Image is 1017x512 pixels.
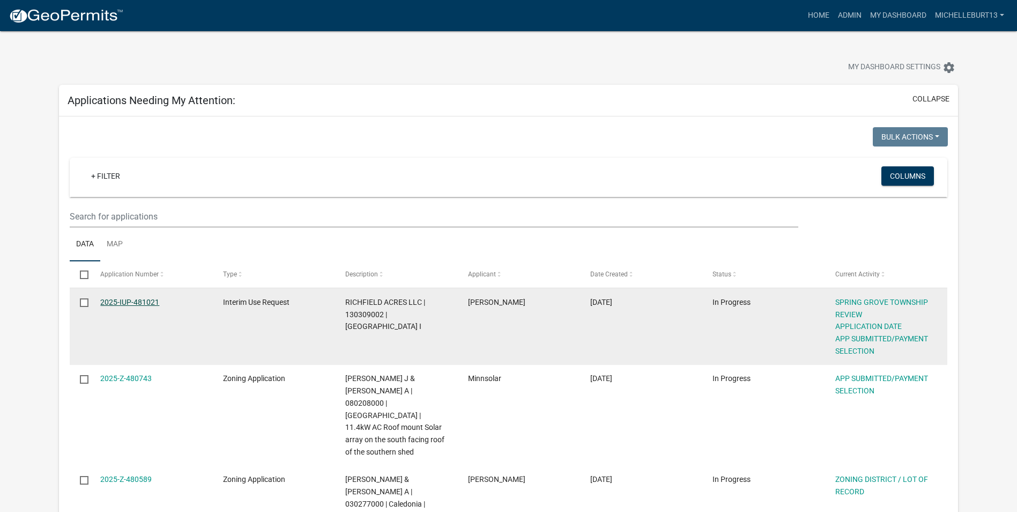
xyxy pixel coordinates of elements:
[848,61,940,74] span: My Dashboard Settings
[223,270,237,278] span: Type
[712,270,731,278] span: Status
[468,374,501,383] span: Minnsolar
[881,166,934,186] button: Columns
[835,334,928,355] a: APP SUBMITTED/PAYMENT SELECTION
[835,374,928,395] a: APP SUBMITTED/PAYMENT SELECTION
[68,94,235,107] h5: Applications Needing My Attention:
[335,261,457,287] datatable-header-cell: Description
[90,261,212,287] datatable-header-cell: Application Number
[835,475,928,496] a: ZONING DISTRICT / LOT OF RECORD
[83,166,129,186] a: + Filter
[223,475,285,484] span: Zoning Application
[468,475,525,484] span: Joe Schieber
[100,270,159,278] span: Application Number
[100,298,159,306] a: 2025-IUP-481021
[840,57,964,78] button: My Dashboard Settingssettings
[835,298,928,319] a: SPRING GROVE TOWNSHIP REVIEW
[100,374,152,383] a: 2025-Z-480743
[70,228,100,262] a: Data
[100,228,129,262] a: Map
[468,270,496,278] span: Applicant
[580,261,702,287] datatable-header-cell: Date Created
[942,61,955,74] i: settings
[712,374,751,383] span: In Progress
[702,261,825,287] datatable-header-cell: Status
[223,298,289,306] span: Interim Use Request
[931,5,1008,26] a: michelleburt13
[835,270,880,278] span: Current Activity
[345,374,444,456] span: PLZAK,WM J & MAUREEN A | 080208000 | La Crescent | 11.4kW AC Roof mount Solar array on the south ...
[866,5,931,26] a: My Dashboard
[345,298,425,331] span: RICHFIELD ACRES LLC | 130309002 | Spring Grove I
[835,322,902,331] a: APPLICATION DATE
[345,270,378,278] span: Description
[213,261,335,287] datatable-header-cell: Type
[223,374,285,383] span: Zoning Application
[834,5,866,26] a: Admin
[873,127,948,147] button: Bulk Actions
[590,298,612,306] span: 09/19/2025
[590,374,612,383] span: 09/18/2025
[912,93,949,105] button: collapse
[804,5,834,26] a: Home
[70,261,90,287] datatable-header-cell: Select
[825,261,947,287] datatable-header-cell: Current Activity
[590,270,628,278] span: Date Created
[457,261,580,287] datatable-header-cell: Applicant
[712,298,751,306] span: In Progress
[712,475,751,484] span: In Progress
[70,206,798,228] input: Search for applications
[590,475,612,484] span: 09/18/2025
[100,475,152,484] a: 2025-Z-480589
[468,298,525,306] span: Jack Hinz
